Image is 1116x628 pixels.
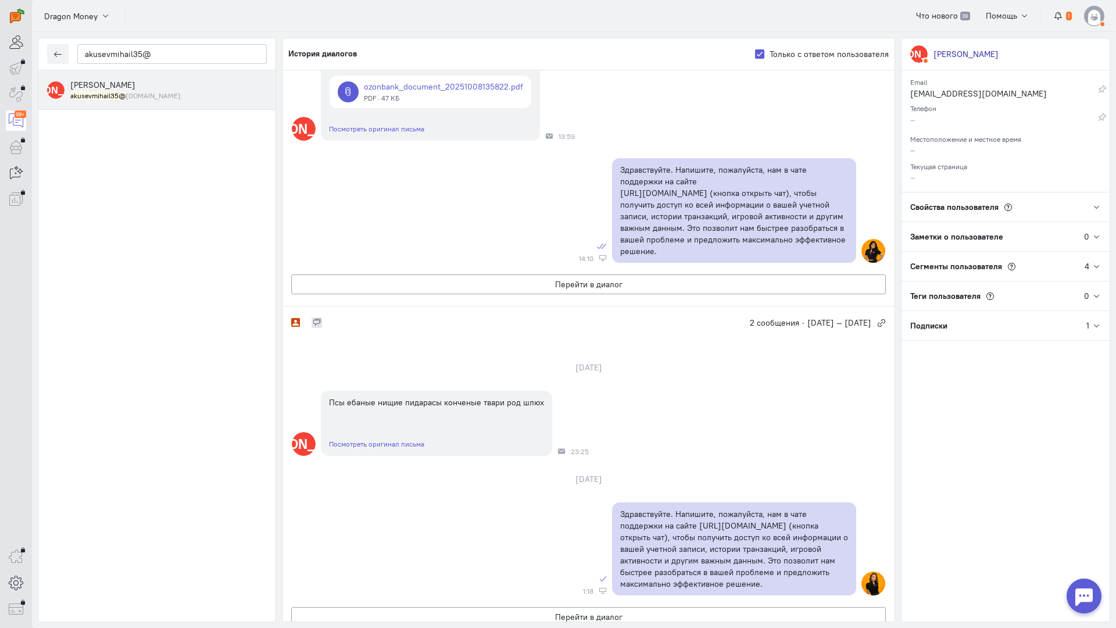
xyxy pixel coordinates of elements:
[15,110,26,118] div: 99+
[960,12,970,21] span: 39
[288,49,357,58] h5: История диалогов
[902,222,1084,251] div: Заметки о пользователе
[571,448,589,456] span: 23:25
[599,587,606,594] div: Веб-панель
[881,48,957,60] text: [PERSON_NAME]
[558,448,565,455] div: Почта
[910,6,977,26] a: Что нового 39
[563,359,615,376] div: [DATE]
[579,255,593,263] span: 14:10
[70,91,126,100] mark: akusevmihail35@
[583,587,593,595] span: 1:18
[620,508,848,590] p: Здравствуйте. Напишите, пожалуйста, нам в чате поддержки на сайте [URL][DOMAIN_NAME] (кнопка откр...
[910,114,1098,129] div: –
[1084,231,1089,242] div: 0
[10,9,24,23] img: carrot-quest.svg
[620,187,848,257] p: [URL][DOMAIN_NAME] (кнопка открыть чат), чтобы получить доступ ко всей информации о вашей учетной...
[770,48,889,60] label: Только с ответом пользователя
[291,274,886,294] button: Перейти в диалог
[291,607,886,627] button: Перейти в диалог
[807,317,871,329] span: [DATE] — [DATE]
[329,440,424,448] a: Посмотреть оригинал письма
[802,317,804,329] span: ·
[910,88,1098,102] div: [EMAIL_ADDRESS][DOMAIN_NAME]
[910,101,936,113] small: Телефон
[1085,261,1089,272] div: 4
[910,291,981,301] span: Теги пользователя
[910,202,999,212] span: Свойства пользователя
[910,261,1002,272] span: Сегменты пользователя
[986,10,1017,21] span: Помощь
[329,124,424,133] a: Посмотреть оригинал письма
[1084,290,1089,302] div: 0
[910,172,915,183] span: –
[563,471,615,487] div: [DATE]
[546,133,553,140] div: Почта
[916,10,958,21] span: Что нового
[38,5,116,26] button: Dragon Money
[1086,320,1089,331] div: 1
[750,317,799,329] span: 2 сообщения
[910,159,1101,172] div: Текущая страница
[17,84,94,96] text: [PERSON_NAME]
[6,110,26,131] a: 99+
[599,255,606,262] div: Веб-панель
[44,10,98,22] span: Dragon Money
[252,436,356,452] text: [PERSON_NAME]
[252,120,356,137] text: [PERSON_NAME]
[620,164,848,187] p: Здравствуйте. Напишите, пожалуйста, нам в чате поддержки на сайте
[70,80,135,90] span: Якушева
[559,133,575,141] span: 13:59
[902,311,1086,340] div: Подписки
[933,48,999,60] div: [PERSON_NAME]
[329,397,544,408] div: Псы ебаные нищие пидарасы конченые твари род шлюх
[1047,6,1078,26] button: 1
[910,145,915,155] span: –
[77,44,267,64] input: Поиск по имени, почте, телефону
[910,131,1101,144] div: Местоположение и местное время
[1084,6,1104,26] img: default-v4.png
[979,6,1036,26] button: Помощь
[70,91,181,101] small: akusevmihail35@gmail.com
[1066,12,1072,21] span: 1
[910,75,927,87] small: Email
